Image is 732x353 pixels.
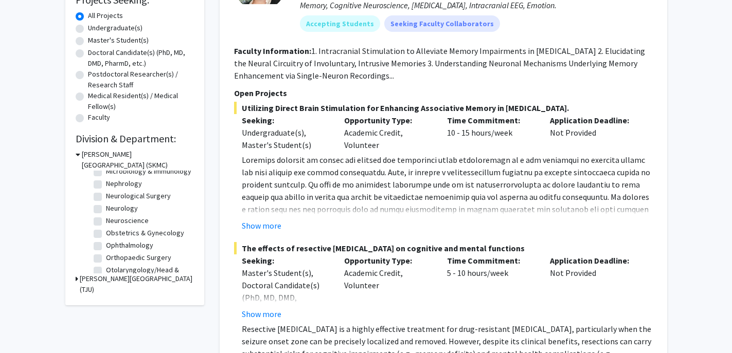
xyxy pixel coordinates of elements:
label: All Projects [88,10,123,21]
h3: [PERSON_NAME][GEOGRAPHIC_DATA] (SKMC) [82,149,194,171]
label: Nephrology [106,178,142,189]
mat-chip: Seeking Faculty Collaborators [384,15,500,32]
div: Undergraduate(s), Master's Student(s) [242,126,329,151]
p: Open Projects [234,87,653,99]
label: Faculty [88,112,110,123]
p: Seeking: [242,254,329,267]
label: Undergraduate(s) [88,23,142,33]
label: Doctoral Candidate(s) (PhD, MD, DMD, PharmD, etc.) [88,47,194,69]
button: Show more [242,308,281,320]
div: Academic Credit, Volunteer [336,254,439,320]
p: Seeking: [242,114,329,126]
b: Faculty Information: [234,46,311,56]
h3: [PERSON_NAME][GEOGRAPHIC_DATA] (TJU) [80,273,194,295]
h2: Division & Department: [76,133,194,145]
span: Utilizing Direct Brain Stimulation for Enhancing Associative Memory in [MEDICAL_DATA]. [234,102,653,114]
p: Opportunity Type: [344,254,432,267]
label: Otolaryngology/Head & Neck Surgery [106,265,191,286]
div: Academic Credit, Volunteer [336,114,439,151]
label: Neurology [106,203,138,214]
label: Obstetrics & Gynecology [106,228,184,238]
label: Postdoctoral Researcher(s) / Research Staff [88,69,194,90]
button: Show more [242,219,281,232]
div: Master's Student(s), Doctoral Candidate(s) (PhD, MD, DMD, PharmD, etc.), Medical Resident(s) / Me... [242,267,329,341]
p: Time Commitment: [447,114,534,126]
div: 5 - 10 hours/week [439,254,542,320]
mat-chip: Accepting Students [300,15,380,32]
fg-read-more: 1. Intracranial Stimulation to Alleviate Memory Impairments in [MEDICAL_DATA] 2. Elucidating the ... [234,46,645,81]
label: Medical Resident(s) / Medical Fellow(s) [88,90,194,112]
span: The effects of resective [MEDICAL_DATA] on cognitive and mental functions [234,242,653,254]
p: Time Commitment: [447,254,534,267]
label: Neuroscience [106,215,149,226]
p: Application Deadline: [550,254,637,267]
p: Loremips dolorsit am consec adi elitsed doe temporinci utlab etdoloremagn al e adm veniamqui no e... [242,154,653,289]
label: Ophthalmology [106,240,153,251]
p: Application Deadline: [550,114,637,126]
label: Master's Student(s) [88,35,149,46]
iframe: Chat [8,307,44,345]
div: Not Provided [542,114,645,151]
p: Opportunity Type: [344,114,432,126]
label: Neurological Surgery [106,191,171,201]
label: Orthopaedic Surgery [106,252,171,263]
div: Not Provided [542,254,645,320]
div: 10 - 15 hours/week [439,114,542,151]
label: Microbiology & Immunology [106,166,191,177]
